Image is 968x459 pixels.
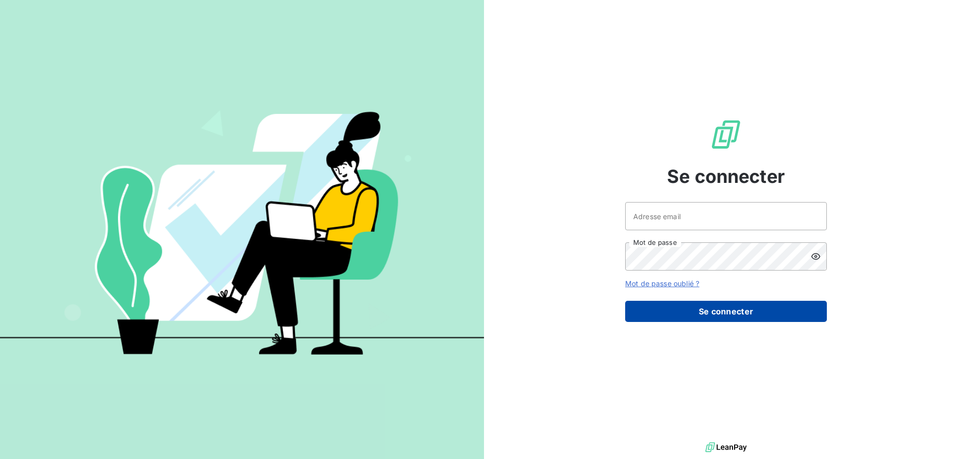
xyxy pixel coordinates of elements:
[625,202,827,230] input: placeholder
[705,440,747,455] img: logo
[667,163,785,190] span: Se connecter
[710,118,742,151] img: Logo LeanPay
[625,279,699,288] a: Mot de passe oublié ?
[625,301,827,322] button: Se connecter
